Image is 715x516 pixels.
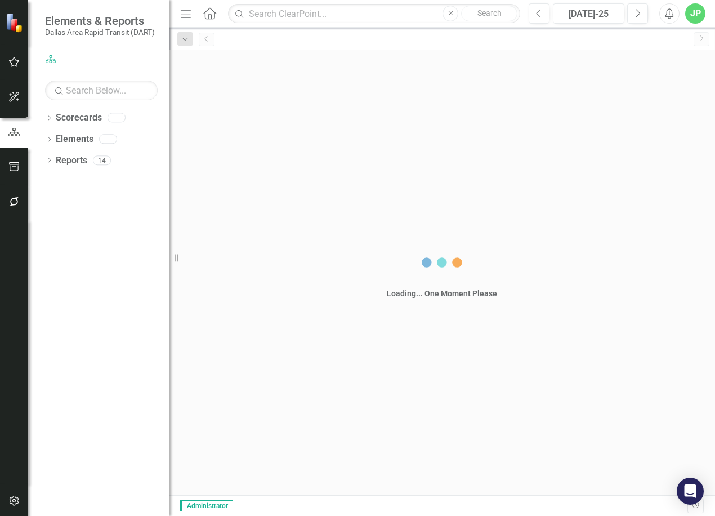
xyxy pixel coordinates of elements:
input: Search Below... [45,81,158,100]
div: 14 [93,155,111,165]
a: Reports [56,154,87,167]
span: Search [477,8,502,17]
span: Administrator [180,500,233,511]
div: Loading... One Moment Please [387,288,497,299]
button: Search [461,6,517,21]
a: Scorecards [56,112,102,124]
button: [DATE]-25 [553,3,624,24]
button: JP [685,3,705,24]
a: Elements [56,133,93,146]
img: ClearPoint Strategy [6,13,25,33]
small: Dallas Area Rapid Transit (DART) [45,28,155,37]
input: Search ClearPoint... [228,4,520,24]
div: Open Intercom Messenger [677,478,704,505]
span: Elements & Reports [45,14,155,28]
div: [DATE]-25 [557,7,620,21]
